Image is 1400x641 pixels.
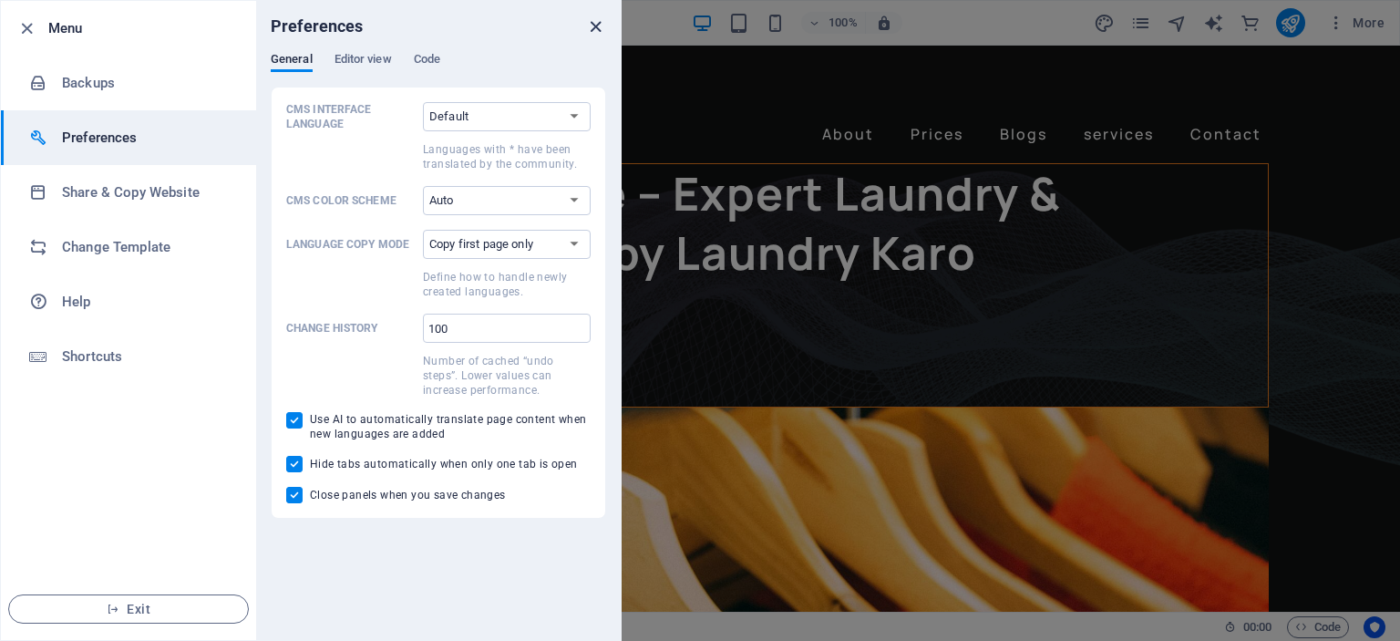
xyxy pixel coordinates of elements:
input: Change historyNumber of cached “undo steps”. Lower values can increase performance. [423,314,591,343]
div: Preferences [271,52,606,87]
span: Hide tabs automatically when only one tab is open [310,457,578,471]
a: Help [1,274,256,329]
h6: Share & Copy Website [62,181,231,203]
select: CMS Color Scheme [423,186,591,215]
p: Languages with * have been translated by the community. [423,142,591,171]
button: Exit [8,594,249,624]
select: Language Copy ModeDefine how to handle newly created languages. [423,230,591,259]
h6: Preferences [62,127,231,149]
p: Number of cached “undo steps”. Lower values can increase performance. [423,354,591,398]
span: General [271,48,313,74]
h6: Preferences [271,16,364,37]
p: Language Copy Mode [286,237,416,252]
h6: Shortcuts [62,346,231,367]
p: Change history [286,321,416,336]
p: CMS Interface Language [286,102,416,131]
span: Code [414,48,440,74]
button: close [584,16,606,37]
span: Editor view [335,48,392,74]
span: Use AI to automatically translate page content when new languages are added [310,412,591,441]
select: CMS Interface LanguageLanguages with * have been translated by the community. [423,102,591,131]
h6: Menu [48,17,242,39]
span: Close panels when you save changes [310,488,506,502]
p: CMS Color Scheme [286,193,416,208]
span: Exit [24,602,233,616]
h6: Backups [62,72,231,94]
p: Define how to handle newly created languages. [423,270,591,299]
h6: Change Template [62,236,231,258]
h6: Help [62,291,231,313]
